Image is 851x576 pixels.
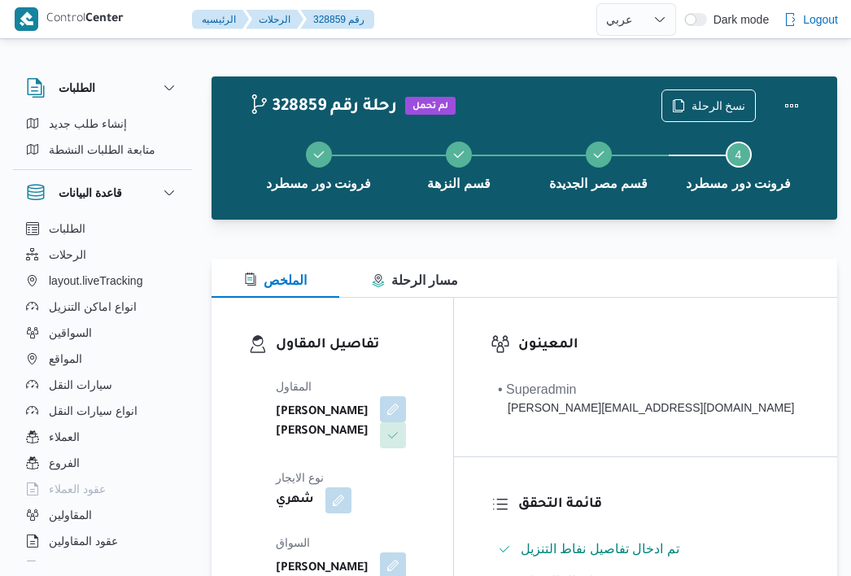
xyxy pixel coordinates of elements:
button: الرحلات [20,242,185,268]
span: نوع الايجار [276,471,324,484]
span: انواع سيارات النقل [49,401,137,421]
span: فرونت دور مسطرد [266,174,371,194]
button: قسم النزهة [389,122,529,207]
button: 328859 رقم [300,10,374,29]
span: السواقين [49,323,92,343]
span: Dark mode [707,13,769,26]
button: layout.liveTracking [20,268,185,294]
span: الطلبات [49,219,85,238]
span: تم ادخال تفاصيل نفاط التنزيل [521,539,679,559]
span: متابعة الطلبات النشطة [49,140,155,159]
button: قاعدة البيانات [26,183,179,203]
button: الفروع [20,450,185,476]
button: الرئيسيه [192,10,249,29]
div: [PERSON_NAME][EMAIL_ADDRESS][DOMAIN_NAME] [498,399,794,417]
span: المقاولين [49,505,92,525]
span: السواق [276,536,310,549]
h3: الطلبات [59,78,95,98]
b: شهري [276,491,314,510]
b: Center [85,13,124,26]
h3: تفاصيل المقاول [276,334,417,356]
span: قسم النزهة [427,174,490,194]
button: فرونت دور مسطرد [249,122,389,207]
h3: قائمة التحقق [518,494,801,516]
b: [PERSON_NAME] [PERSON_NAME] [276,403,369,442]
span: العملاء [49,427,80,447]
span: الملخص [244,273,307,287]
span: المواقع [49,349,82,369]
svg: Step 2 is complete [452,148,465,161]
button: انواع اماكن التنزيل [20,294,185,320]
button: انواع سيارات النقل [20,398,185,424]
button: الطلبات [26,78,179,98]
button: المقاولين [20,502,185,528]
button: الطلبات [20,216,185,242]
span: layout.liveTracking [49,271,142,290]
span: تم ادخال تفاصيل نفاط التنزيل [521,542,679,556]
span: إنشاء طلب جديد [49,114,127,133]
svg: Step 1 is complete [312,148,325,161]
h2: 328859 رحلة رقم [249,97,397,118]
img: X8yXhbKr1z7QwAAAABJRU5ErkJggg== [15,7,38,31]
span: المقاول [276,380,312,393]
span: قسم مصر الجديدة [549,174,648,194]
svg: Step 3 is complete [592,148,605,161]
h3: المعينون [518,334,801,356]
span: انواع اماكن التنزيل [49,297,137,316]
button: نسخ الرحلة [661,89,757,122]
button: متابعة الطلبات النشطة [20,137,185,163]
span: لم تحمل [405,97,456,115]
button: عقود المقاولين [20,528,185,554]
span: نسخ الرحلة [692,96,746,116]
button: العملاء [20,424,185,450]
button: تم ادخال تفاصيل نفاط التنزيل [491,536,801,562]
span: • Superadmin mohamed.nabil@illa.com.eg [498,380,794,417]
h3: قاعدة البيانات [59,183,122,203]
button: Logout [777,3,844,36]
span: Logout [803,10,838,29]
span: مسار الرحلة [372,273,458,287]
button: السواقين [20,320,185,346]
button: إنشاء طلب جديد [20,111,185,137]
span: فرونت دور مسطرد [686,174,791,194]
button: الرحلات [246,10,303,29]
button: المواقع [20,346,185,372]
span: 4 [735,148,742,161]
div: • Superadmin [498,380,794,399]
span: سيارات النقل [49,375,112,395]
span: الفروع [49,453,80,473]
b: لم تحمل [412,102,448,111]
span: عقود العملاء [49,479,106,499]
span: عقود المقاولين [49,531,118,551]
button: Actions [775,89,808,122]
iframe: chat widget [16,511,68,560]
div: قاعدة البيانات [13,216,192,568]
button: فرونت دور مسطرد [669,122,809,207]
div: الطلبات [13,111,192,169]
button: سيارات النقل [20,372,185,398]
button: قسم مصر الجديدة [529,122,669,207]
button: عقود العملاء [20,476,185,502]
span: الرحلات [49,245,86,264]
